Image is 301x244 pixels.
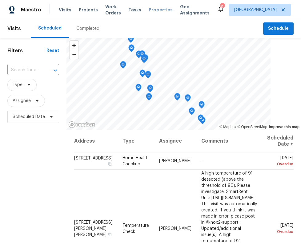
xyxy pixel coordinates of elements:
[267,223,293,234] span: [DATE]
[105,4,121,16] span: Work Orders
[196,130,262,152] th: Comments
[120,61,126,71] div: Map marker
[46,48,59,54] div: Reset
[7,65,42,75] input: Search for an address...
[136,51,142,60] div: Map marker
[128,35,134,45] div: Map marker
[107,231,113,237] button: Copy Address
[74,220,113,237] span: [STREET_ADDRESS][PERSON_NAME][PERSON_NAME]
[149,7,173,13] span: Properties
[198,115,204,124] div: Map marker
[237,125,267,129] a: OpenStreetMap
[21,7,41,13] span: Maestro
[267,156,293,167] span: [DATE]
[122,156,149,166] span: Home Health Checkup
[70,41,78,50] button: Zoom in
[7,22,21,35] span: Visits
[159,226,191,230] span: [PERSON_NAME]
[122,223,149,234] span: Temperature Check
[199,101,205,111] div: Map marker
[159,159,191,163] span: [PERSON_NAME]
[201,159,203,163] span: -
[262,130,294,152] th: Scheduled Date ↑
[79,7,98,13] span: Projects
[70,50,78,59] button: Zoom out
[74,156,113,160] span: [STREET_ADDRESS]
[189,108,195,117] div: Map marker
[7,48,46,54] h1: Filters
[118,130,154,152] th: Type
[142,54,148,64] div: Map marker
[269,125,299,129] a: Improve this map
[66,38,271,130] canvas: Map
[180,4,210,16] span: Geo Assignments
[141,56,147,65] div: Map marker
[38,25,62,31] div: Scheduled
[76,26,99,32] div: Completed
[146,93,152,103] div: Map marker
[13,114,45,120] span: Scheduled Date
[128,45,134,54] div: Map marker
[13,82,22,88] span: Type
[13,98,31,104] span: Assignee
[174,93,180,103] div: Map marker
[68,121,95,128] a: Mapbox homepage
[268,25,289,33] span: Schedule
[51,66,60,75] button: Open
[59,7,71,13] span: Visits
[267,161,293,167] div: Overdue
[234,7,277,13] span: [GEOGRAPHIC_DATA]
[139,70,146,79] div: Map marker
[139,50,145,60] div: Map marker
[263,22,294,35] button: Schedule
[219,125,236,129] a: Mapbox
[107,161,113,167] button: Copy Address
[147,85,153,94] div: Map marker
[128,8,141,12] span: Tasks
[154,130,196,152] th: Assignee
[74,130,118,152] th: Address
[145,71,151,81] div: Map marker
[135,84,142,93] div: Map marker
[267,228,293,234] div: Overdue
[220,4,224,10] div: 9
[185,94,191,104] div: Map marker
